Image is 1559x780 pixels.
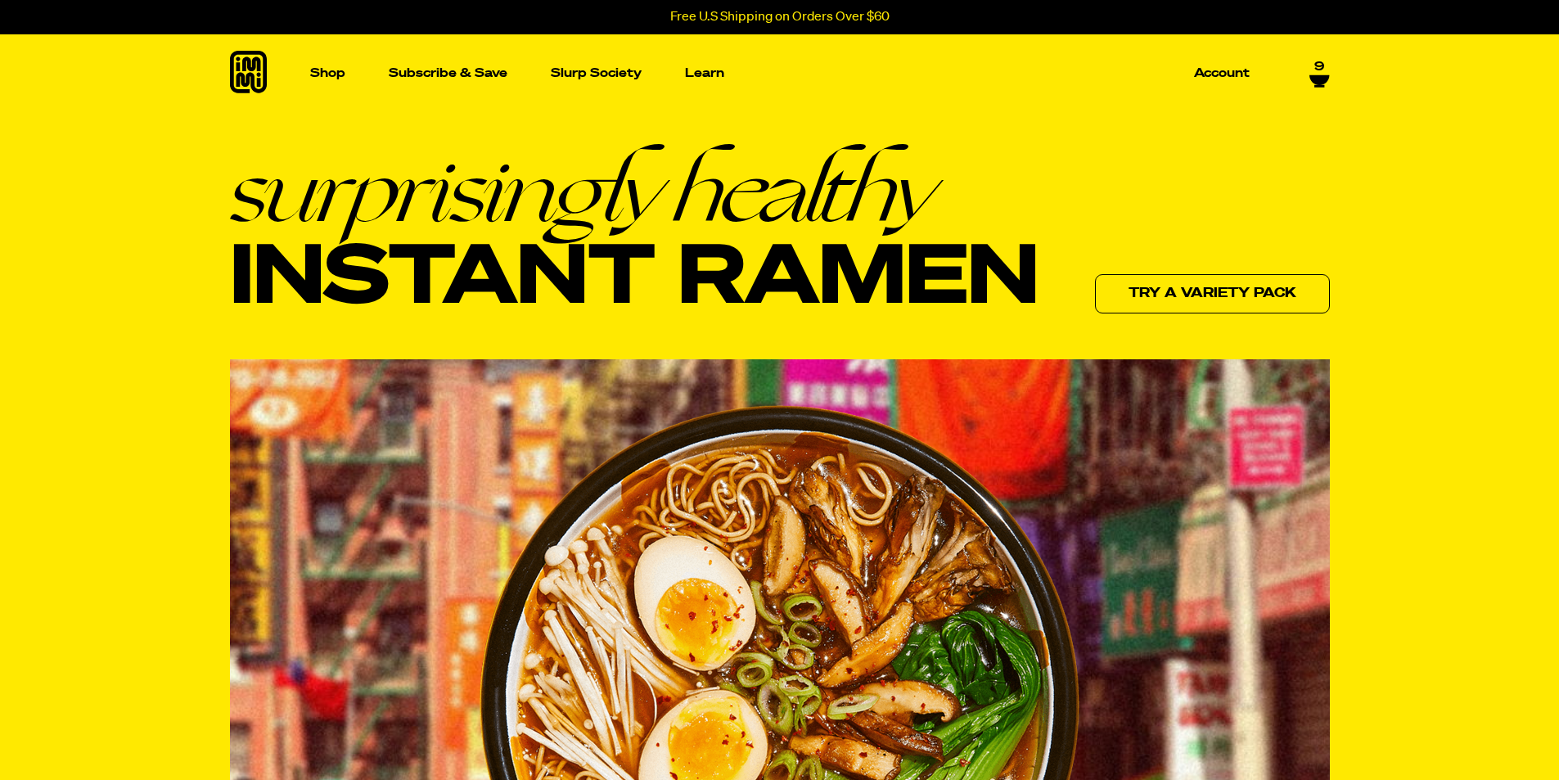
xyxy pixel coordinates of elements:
a: Subscribe & Save [382,61,514,86]
p: Free U.S Shipping on Orders Over $60 [670,10,890,25]
p: Subscribe & Save [389,67,507,79]
em: surprisingly healthy [230,145,1039,235]
a: Slurp Society [544,61,648,86]
a: 9 [1309,60,1330,88]
p: Account [1194,67,1250,79]
a: Try a variety pack [1095,274,1330,313]
nav: Main navigation [304,34,1256,112]
span: 9 [1314,60,1324,74]
a: Shop [304,34,352,112]
a: Learn [678,34,731,112]
p: Slurp Society [551,67,642,79]
p: Shop [310,67,345,79]
h1: Instant Ramen [230,145,1039,325]
p: Learn [685,67,724,79]
a: Account [1187,61,1256,86]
